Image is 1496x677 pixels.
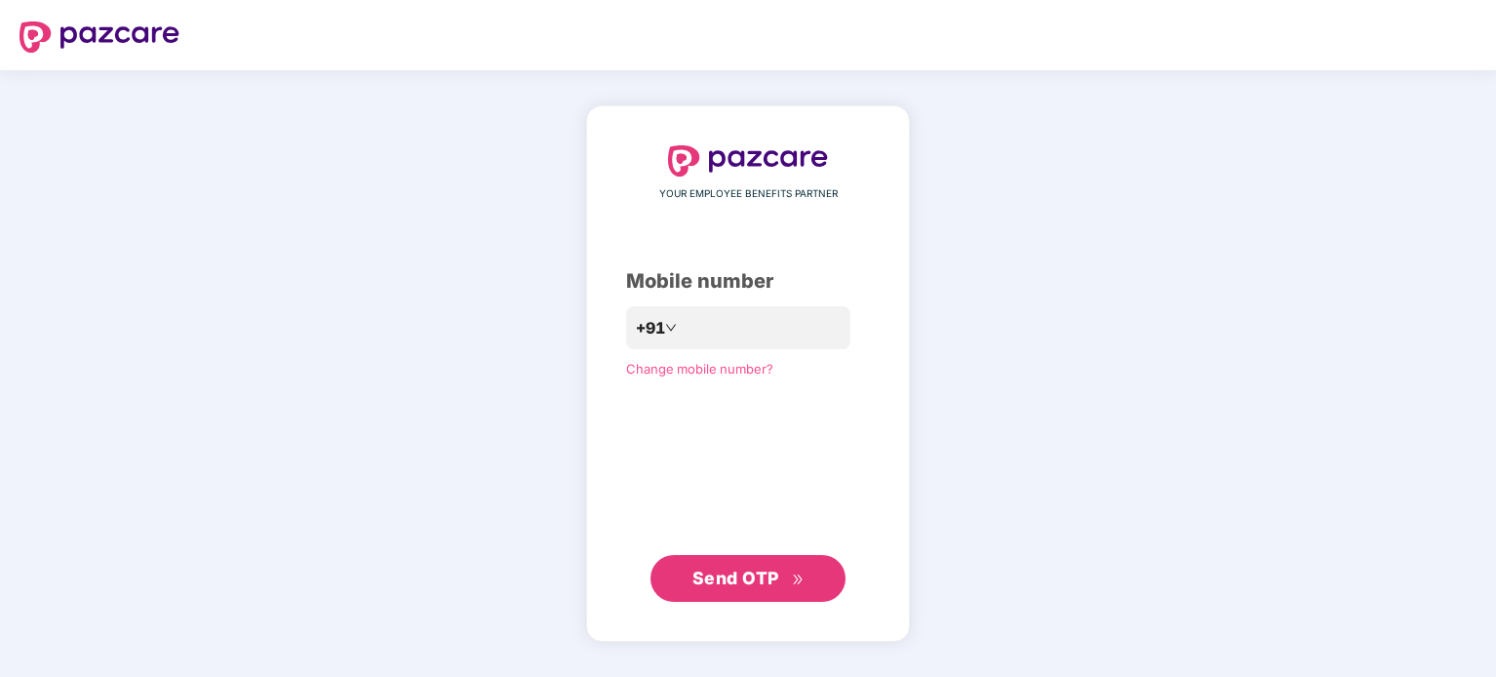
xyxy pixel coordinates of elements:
[792,574,805,586] span: double-right
[650,555,846,602] button: Send OTPdouble-right
[636,316,665,340] span: +91
[659,186,838,202] span: YOUR EMPLOYEE BENEFITS PARTNER
[668,145,828,177] img: logo
[20,21,179,53] img: logo
[626,361,773,377] a: Change mobile number?
[665,322,677,334] span: down
[626,266,870,297] div: Mobile number
[692,568,779,588] span: Send OTP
